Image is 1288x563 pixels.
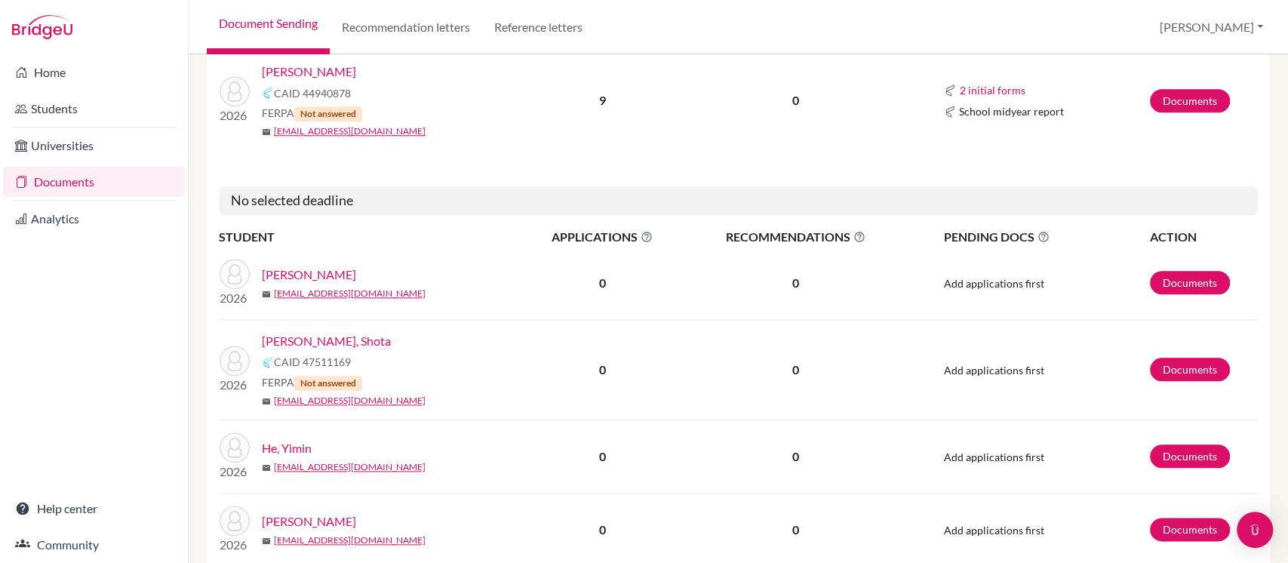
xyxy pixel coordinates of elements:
img: Common App logo [262,87,274,99]
a: [EMAIL_ADDRESS][DOMAIN_NAME] [274,125,426,138]
img: Fukumoto, Shota [220,346,250,376]
span: mail [262,463,271,472]
img: Bridge-U [12,15,72,39]
a: Documents [1150,358,1230,381]
a: Documents [1150,445,1230,468]
b: 0 [599,362,606,377]
span: PENDING DOCS [944,228,1148,246]
a: [PERSON_NAME] [262,266,356,284]
span: Not answered [294,106,362,122]
p: 2026 [220,106,250,125]
h5: No selected deadline [219,186,1258,215]
span: mail [262,397,271,406]
button: 2 initial forms [959,82,1026,99]
p: 0 [684,448,907,466]
p: 2026 [220,463,250,481]
span: Add applications first [944,451,1044,463]
img: Common App logo [944,85,956,97]
a: [PERSON_NAME] [262,63,356,81]
a: [EMAIL_ADDRESS][DOMAIN_NAME] [274,394,426,408]
span: Not answered [294,376,362,391]
b: 9 [599,93,606,107]
a: [EMAIL_ADDRESS][DOMAIN_NAME] [274,287,426,300]
a: Documents [1150,89,1230,112]
a: Help center [3,494,185,524]
a: He, Yimin [262,439,312,457]
p: 0 [684,361,907,379]
b: 0 [599,275,606,290]
img: Chen, Zack [220,76,250,106]
b: 0 [599,449,606,463]
span: APPLICATIONS [521,228,683,246]
a: [PERSON_NAME] [262,512,356,531]
p: 2026 [220,376,250,394]
span: CAID 47511169 [274,354,351,370]
a: Documents [1150,271,1230,294]
a: Documents [3,167,185,197]
a: [EMAIL_ADDRESS][DOMAIN_NAME] [274,534,426,547]
img: Common App logo [262,356,274,368]
span: Add applications first [944,277,1044,290]
div: Open Intercom Messenger [1237,512,1273,548]
span: Add applications first [944,364,1044,377]
span: School midyear report [959,103,1064,119]
p: 0 [684,91,907,109]
th: ACTION [1149,227,1258,247]
span: Add applications first [944,524,1044,537]
a: Documents [1150,518,1230,541]
span: CAID 44940878 [274,85,351,101]
span: FERPA [262,374,362,391]
th: STUDENT [219,227,521,247]
button: [PERSON_NAME] [1153,13,1270,42]
p: 0 [684,274,907,292]
img: Kuo, Nicole [220,506,250,536]
a: Analytics [3,204,185,234]
img: Common App logo [944,106,956,118]
p: 2026 [220,536,250,554]
span: FERPA [262,105,362,122]
a: Universities [3,131,185,161]
img: He, Yimin [220,432,250,463]
img: Aoyama, Liz [220,259,250,289]
span: mail [262,128,271,137]
b: 0 [599,522,606,537]
a: Home [3,57,185,88]
p: 0 [684,521,907,539]
a: Community [3,530,185,560]
span: mail [262,290,271,299]
a: [EMAIL_ADDRESS][DOMAIN_NAME] [274,460,426,474]
a: Students [3,94,185,124]
p: 2026 [220,289,250,307]
span: mail [262,537,271,546]
span: RECOMMENDATIONS [684,228,907,246]
a: [PERSON_NAME], Shota [262,332,391,350]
